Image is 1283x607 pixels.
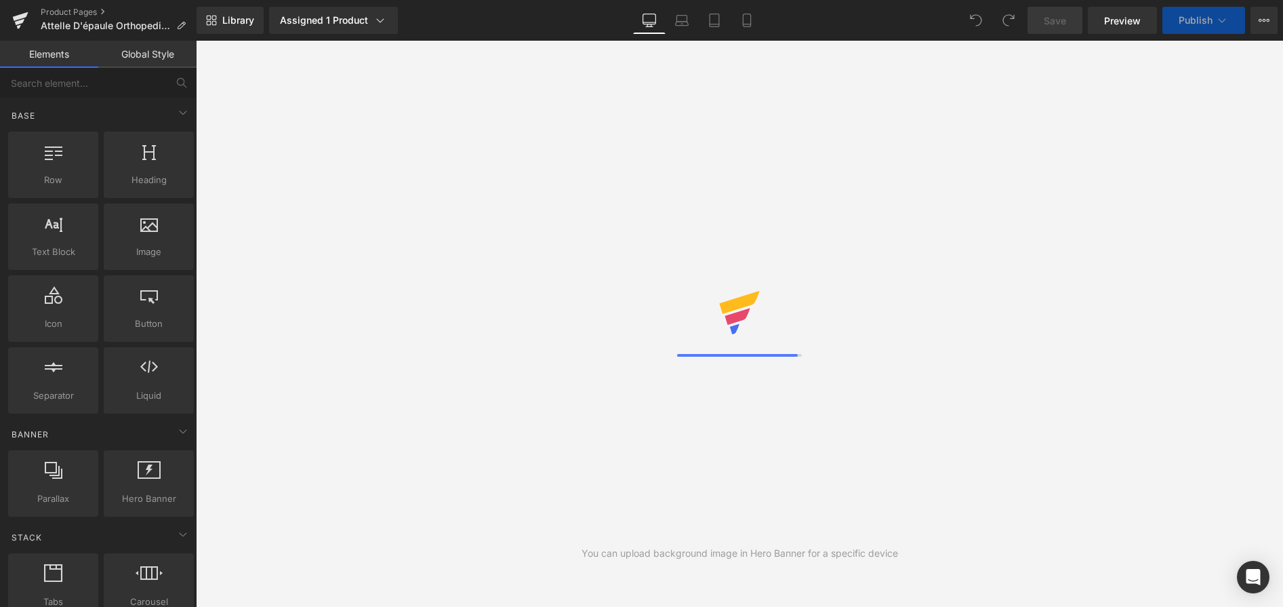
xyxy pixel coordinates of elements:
a: Tablet [698,7,731,34]
span: Icon [12,317,94,331]
div: Open Intercom Messenger [1237,561,1269,593]
div: Assigned 1 Product [280,14,387,27]
span: Row [12,173,94,187]
span: Preview [1104,14,1141,28]
a: New Library [197,7,264,34]
a: Preview [1088,7,1157,34]
a: Desktop [633,7,666,34]
span: Liquid [108,389,190,403]
button: Undo [962,7,990,34]
span: Publish [1179,15,1213,26]
span: Stack [10,531,43,544]
button: Publish [1162,7,1245,34]
span: Image [108,245,190,259]
span: Text Block [12,245,94,259]
div: You can upload background image in Hero Banner for a specific device [582,546,898,561]
a: Mobile [731,7,763,34]
span: Parallax [12,492,94,506]
a: Product Pages [41,7,197,18]
span: Library [222,14,254,26]
span: Attelle D'épaule Orthopedique [41,20,171,31]
span: Heading [108,173,190,187]
a: Global Style [98,41,197,68]
button: Redo [995,7,1022,34]
span: Separator [12,389,94,403]
span: Save [1044,14,1066,28]
span: Base [10,109,37,122]
button: More [1250,7,1278,34]
a: Laptop [666,7,698,34]
span: Hero Banner [108,492,190,506]
span: Banner [10,428,50,441]
span: Button [108,317,190,331]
